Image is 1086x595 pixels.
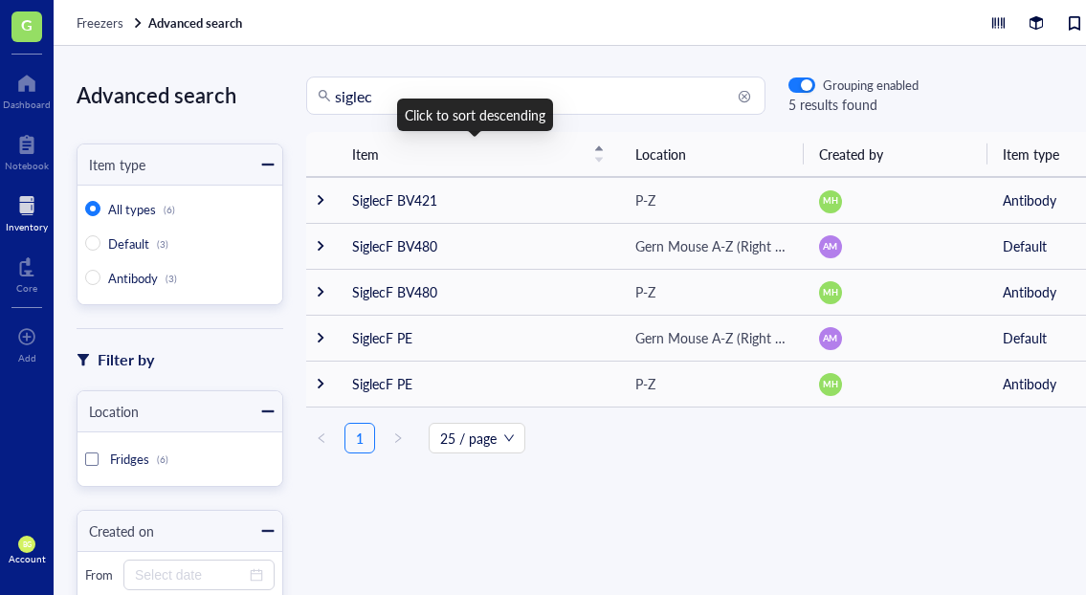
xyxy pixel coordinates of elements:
span: All types [108,200,156,218]
td: SiglecF BV480 [337,223,620,269]
span: Freezers [77,13,123,32]
div: 5 results found [788,94,919,115]
span: G [21,12,33,36]
a: Dashboard [3,68,51,110]
div: (6) [157,453,168,465]
li: Next Page [383,423,413,453]
div: From [85,566,116,584]
th: Created by [804,132,987,177]
td: SiglecF BV480 [337,269,620,315]
div: Grouping enabled [823,77,919,94]
div: Item type [78,154,145,175]
div: Click to sort descending [397,99,553,131]
div: Filter by [98,347,154,372]
span: BG [22,540,31,549]
span: left [316,432,327,444]
td: SiglecF PE [337,361,620,407]
div: (6) [164,204,175,215]
div: Inventory [6,221,48,232]
span: Fridges [110,450,149,468]
div: Advanced search [77,77,283,113]
span: 25 / page [440,424,514,452]
div: P-Z [635,189,655,210]
a: Advanced search [148,14,246,32]
span: MH [823,286,837,299]
span: MH [823,194,837,208]
div: Core [16,282,37,294]
a: Inventory [6,190,48,232]
span: AM [823,240,837,253]
a: Notebook [5,129,49,171]
div: Dashboard [3,99,51,110]
th: Location [620,132,804,177]
div: Add [18,352,36,364]
div: P-Z [635,373,655,394]
td: SiglecF PE [337,315,620,361]
span: MH [823,378,837,391]
span: Antibody [108,269,158,287]
div: Location [78,401,139,422]
span: Item [352,143,582,165]
div: Notebook [5,160,49,171]
li: 1 [344,423,375,453]
button: right [383,423,413,453]
div: Account [9,553,46,564]
button: left [306,423,337,453]
div: Gern Mouse A-Z (Right Half) [635,235,788,256]
div: P-Z [635,281,655,302]
input: Select date [135,564,246,585]
div: (3) [157,238,168,250]
a: 1 [345,424,374,452]
span: right [392,432,404,444]
div: (3) [166,273,177,284]
a: Core [16,252,37,294]
div: Page Size [429,423,525,453]
span: AM [823,332,837,345]
th: Item [337,132,620,177]
li: Previous Page [306,423,337,453]
span: Default [108,234,149,253]
td: SiglecF BV421 [337,177,620,223]
div: Created on [78,520,154,541]
a: Freezers [77,14,144,32]
div: Gern Mouse A-Z (Right Half) [635,327,788,348]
